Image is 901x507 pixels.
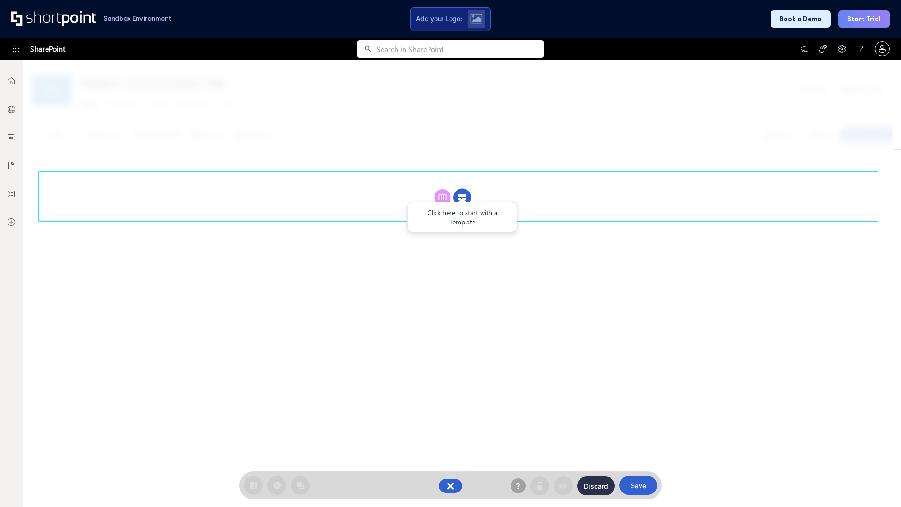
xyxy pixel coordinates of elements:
[103,16,172,21] h1: Sandbox Environment
[470,14,482,24] img: Upload logo
[854,462,901,507] iframe: Chat Widget
[838,10,890,28] button: Start Trial
[416,15,462,23] span: Add your Logo:
[771,10,831,28] button: Book a Demo
[376,40,544,58] input: Search in SharePoint
[30,38,65,60] span: SharePoint
[619,476,657,495] button: Save
[577,476,615,495] button: Discard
